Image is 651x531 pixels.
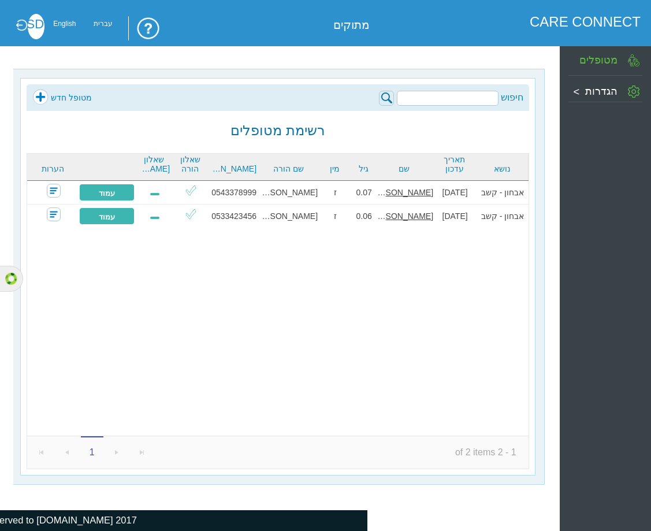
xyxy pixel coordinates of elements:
[585,85,617,97] label: הגדרות
[210,164,256,173] a: [PERSON_NAME]
[260,181,318,205] td: [PERSON_NAME]
[579,54,617,66] label: מטופלים
[320,164,349,173] a: מין
[184,183,198,198] img: ViO.png
[501,92,523,103] h4: חיפוש
[530,14,641,30] div: CARE CONNECT
[352,181,375,205] td: 0.07
[105,440,129,464] a: Go to the next page
[230,122,325,139] h2: רשימת מטופלים
[55,440,79,464] a: Go to the previous page
[477,205,529,228] td: אבחון - קשב
[436,155,473,173] a: תאריך עדכון
[81,436,103,464] span: 1
[433,205,477,228] td: [DATE]
[53,23,76,25] div: English
[479,164,525,173] a: נושא
[352,205,375,228] td: 0.06
[32,89,92,106] a: מטופל חדש
[208,181,260,205] td: 0543378999
[138,155,170,173] a: שאלון [PERSON_NAME]
[318,181,352,205] td: ז
[184,207,198,221] img: ViO.png
[318,205,352,228] td: ז
[477,181,529,205] td: אבחון - קשב
[628,86,639,98] img: SettingGIcon.png
[379,91,394,106] img: searchPIcn.png
[31,164,75,173] a: הערות
[443,440,529,465] span: 1 - 2 of 2 items
[378,164,430,173] a: שם
[30,440,54,464] a: Go to the first page
[79,207,135,225] a: עמוד מטופל
[262,164,314,173] a: שם הורה
[79,184,135,201] a: עמוד מטופל
[367,211,433,221] u: [PERSON_NAME]
[94,23,113,25] div: עברית
[47,207,61,221] img: SecretaryNoComment.png
[628,54,639,66] img: PatientGIcon.png
[315,14,370,36] div: מתוקים
[28,14,44,39] div: SD
[47,184,61,198] img: SecretaryNoComment.png
[176,155,204,173] a: שאלון הורה
[433,181,477,205] td: [DATE]
[367,188,433,197] u: [PERSON_NAME]
[355,164,372,173] a: גיל
[260,205,318,228] td: [PERSON_NAME]
[208,205,260,228] td: 0533423456
[128,16,161,40] img: trainingUsingSystem.png
[130,440,154,464] a: Go to the last page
